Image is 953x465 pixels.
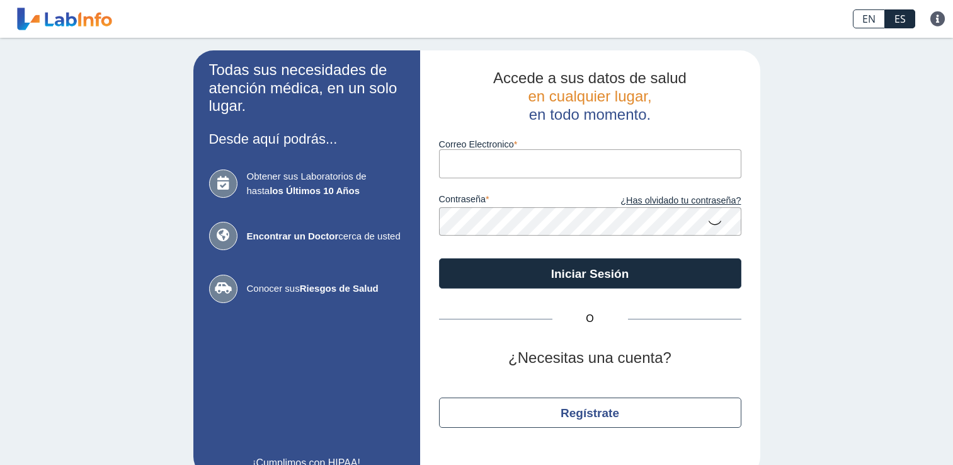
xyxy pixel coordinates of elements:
label: contraseña [439,194,590,208]
label: Correo Electronico [439,139,741,149]
b: Riesgos de Salud [300,283,379,294]
b: Encontrar un Doctor [247,231,339,241]
span: O [552,311,628,326]
span: Conocer sus [247,282,404,296]
span: cerca de usted [247,229,404,244]
iframe: Help widget launcher [841,416,939,451]
span: en cualquier lugar, [528,88,651,105]
h2: ¿Necesitas una cuenta? [439,349,741,367]
button: Iniciar Sesión [439,258,741,289]
h2: Todas sus necesidades de atención médica, en un solo lugar. [209,61,404,115]
span: en todo momento. [529,106,651,123]
span: Accede a sus datos de salud [493,69,687,86]
a: ¿Has olvidado tu contraseña? [590,194,741,208]
a: ES [885,9,915,28]
a: EN [853,9,885,28]
b: los Últimos 10 Años [270,185,360,196]
button: Regístrate [439,398,741,428]
span: Obtener sus Laboratorios de hasta [247,169,404,198]
h3: Desde aquí podrás... [209,131,404,147]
